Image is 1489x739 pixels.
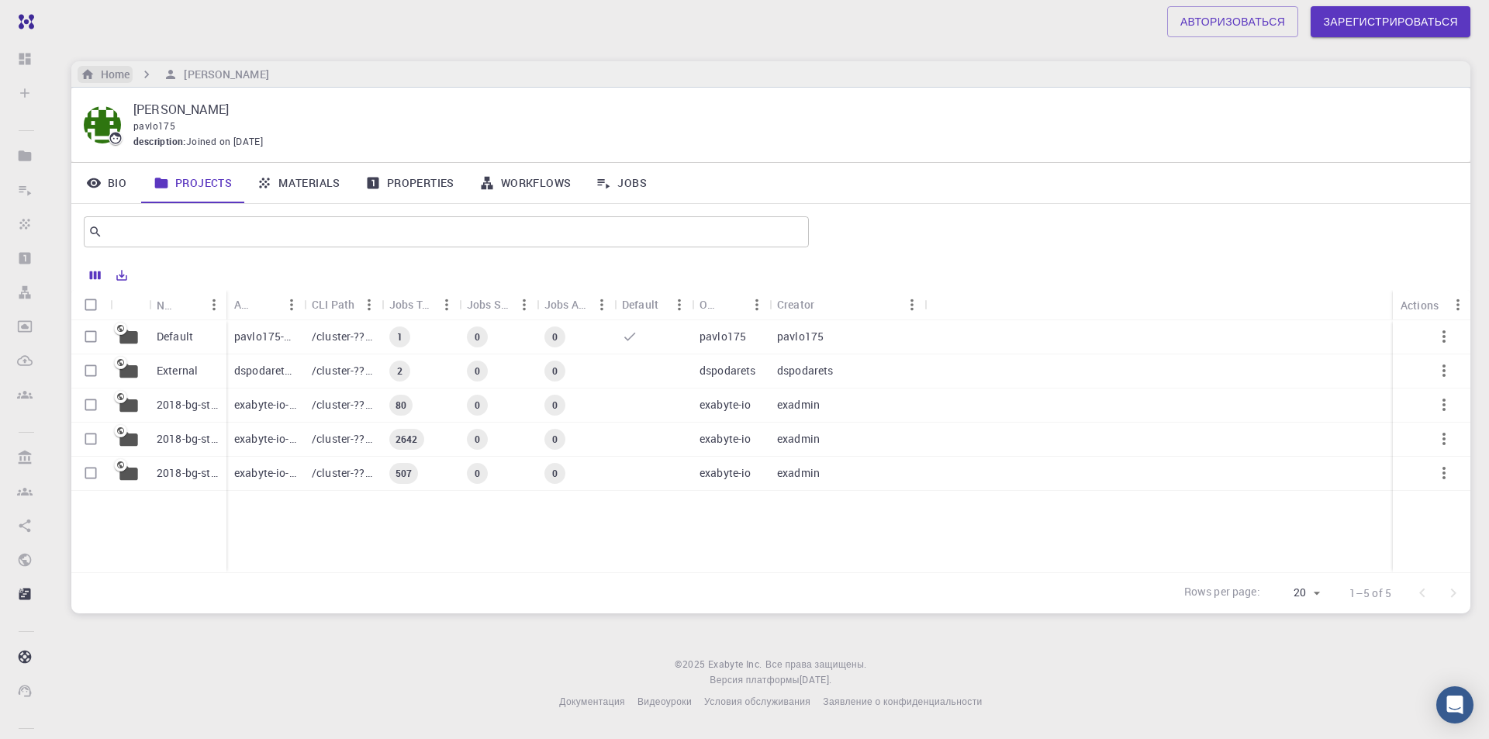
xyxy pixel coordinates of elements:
span: 0 [546,330,564,344]
a: [DATE]. [800,672,832,688]
div: Actions [1401,290,1439,320]
p: exabyte-io [700,465,751,481]
font: Авторизоваться [1180,14,1286,29]
a: Properties [353,163,467,203]
a: Workflows [467,163,584,203]
p: /cluster-???-share/groups/exabyte-io/exabyte-io-2018-bg-study-phase-i-ph [312,397,374,413]
button: Menu [1446,292,1470,317]
font: Exabyte Inc. [708,658,762,670]
p: exabyte-io [700,431,751,447]
div: Actions [1393,290,1470,320]
button: Menu [667,292,692,317]
div: Default [614,289,692,319]
div: Name [157,290,177,320]
div: Creator [777,289,814,319]
p: 2018-bg-study-phase-III [157,431,219,447]
div: Owner [700,289,720,319]
p: dspodarets [777,363,834,378]
button: Menu [900,292,924,317]
p: pavlo175-default [234,329,296,344]
button: Sort [254,292,279,317]
div: 20 [1266,582,1325,604]
div: Accounting slug [234,289,254,319]
span: 2642 [389,433,424,446]
p: /cluster-???-share/groups/exabyte-io/exabyte-io-2018-bg-study-phase-iii [312,431,374,447]
span: description : [133,134,186,150]
font: © [675,658,682,670]
div: CLI Path [304,289,382,319]
font: 2025 [682,658,706,670]
a: Видеоуроки [637,694,692,710]
button: Sort [814,292,839,317]
p: pavlo175 [700,329,746,344]
p: Rows per page: [1184,584,1260,602]
p: exadmin [777,431,820,447]
font: Видеоуроки [637,695,692,707]
a: Документация [559,694,625,710]
img: логотип [12,14,34,29]
button: Menu [589,292,614,317]
h6: [PERSON_NAME] [178,66,268,83]
nav: хлебные крошки [78,66,272,83]
div: Owner [692,289,769,319]
p: exadmin [777,465,820,481]
p: [PERSON_NAME] [133,100,1446,119]
p: 2018-bg-study-phase-I [157,465,219,481]
div: Accounting slug [226,289,304,319]
p: exabyte-io-2018-bg-study-phase-iii [234,431,296,447]
span: 0 [546,399,564,412]
p: /cluster-???-share/groups/exabyte-io/exabyte-io-2018-bg-study-phase-i [312,465,374,481]
div: Jobs Total [389,289,434,319]
h6: Home [95,66,130,83]
font: [DATE] [800,673,829,685]
div: Jobs Active [544,289,589,319]
p: exadmin [777,397,820,413]
font: Все права защищены. [765,658,866,670]
p: /cluster-???-home/dspodarets/dspodarets-external [312,363,374,378]
span: 80 [389,399,413,412]
span: 2 [391,364,409,378]
div: CLI Path [312,289,354,319]
p: exabyte-io-2018-bg-study-phase-i-ph [234,397,296,413]
button: Export [109,263,135,288]
span: 0 [546,364,564,378]
p: 1–5 of 5 [1349,585,1391,601]
div: Jobs Active [537,289,614,319]
div: Creator [769,289,924,319]
a: Зарегистрироваться [1311,6,1470,37]
span: 0 [468,364,486,378]
p: exabyte-io [700,397,751,413]
button: Columns [82,263,109,288]
a: Exabyte Inc. [708,657,762,672]
div: Icon [110,290,149,320]
p: exabyte-io-2018-bg-study-phase-i [234,465,296,481]
font: Условия обслуживания [704,695,810,707]
a: Заявление о конфиденциальности [823,694,982,710]
span: 0 [468,399,486,412]
span: 507 [389,467,418,480]
span: 0 [468,433,486,446]
font: Заявление о конфиденциальности [823,695,982,707]
a: Jobs [583,163,659,203]
div: Jobs Total [382,289,459,319]
a: Условия обслуживания [704,694,810,710]
p: 2018-bg-study-phase-i-ph [157,397,219,413]
div: Jobs Subm. [467,289,512,319]
font: Документация [559,695,625,707]
button: Sort [177,292,202,317]
button: Menu [512,292,537,317]
p: dspodarets [700,363,756,378]
p: External [157,363,198,378]
p: /cluster-???-home/pavlo175/pavlo175-default [312,329,374,344]
font: . [829,673,831,685]
span: 0 [468,467,486,480]
a: Projects [141,163,244,203]
span: 1 [391,330,409,344]
font: Версия платформы [710,673,799,685]
button: Menu [357,292,382,317]
span: Joined on [DATE] [186,134,263,150]
a: Bio [71,163,141,203]
p: Default [157,329,193,344]
a: Авторизоваться [1167,6,1299,37]
button: Sort [720,292,744,317]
